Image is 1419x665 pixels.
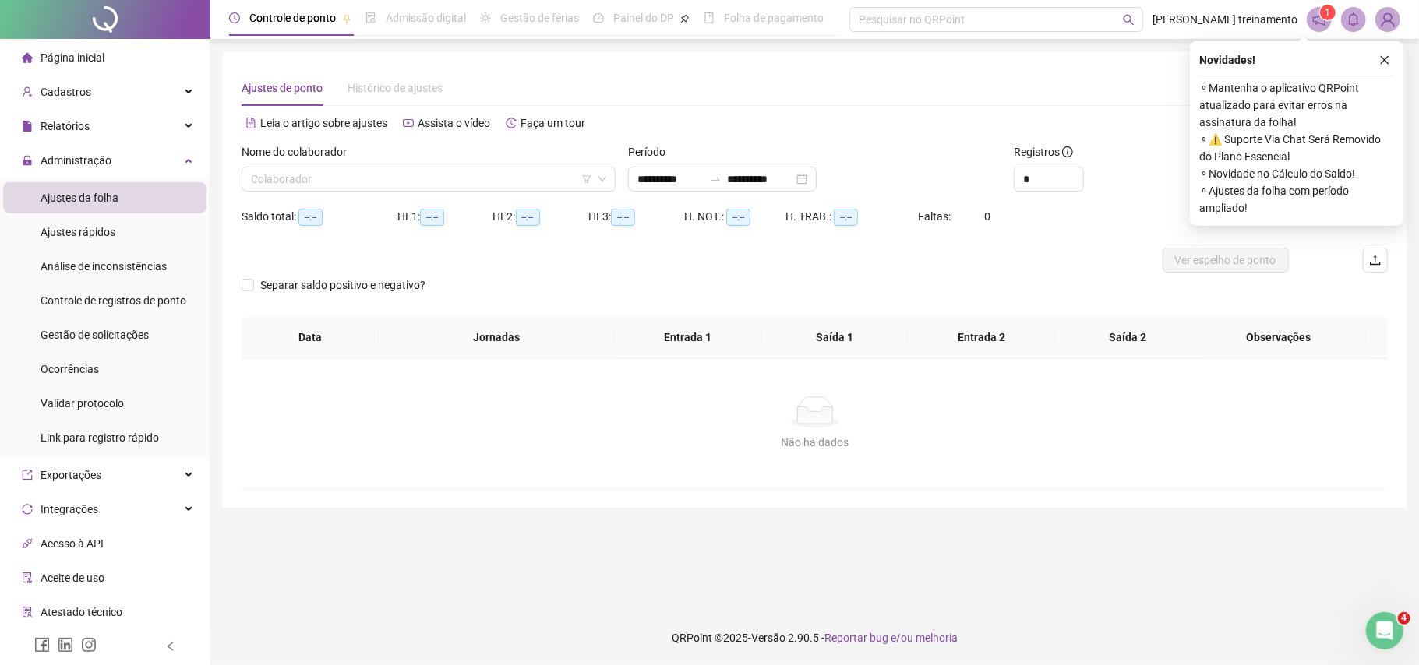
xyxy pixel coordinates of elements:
[41,260,167,273] span: Análise de inconsistências
[22,155,33,166] span: lock
[365,12,376,23] span: file-done
[908,316,1054,359] th: Entrada 2
[615,316,761,359] th: Entrada 1
[709,173,722,185] span: to
[41,469,101,481] span: Exportações
[245,118,256,128] span: file-text
[1325,7,1331,18] span: 1
[229,12,240,23] span: clock-circle
[41,397,124,410] span: Validar protocolo
[761,316,908,359] th: Saída 1
[593,12,604,23] span: dashboard
[22,538,33,549] span: api
[260,117,387,129] span: Leia o artigo sobre ajustes
[1379,55,1390,65] span: close
[709,173,722,185] span: swap-right
[680,14,690,23] span: pushpin
[41,503,98,515] span: Integrações
[249,12,336,24] span: Controle de ponto
[751,632,785,644] span: Versão
[628,143,676,160] label: Período
[1376,8,1400,31] img: 85833
[386,12,466,24] span: Admissão digital
[613,12,674,24] span: Painel do DP
[298,209,323,226] span: --:--
[397,208,493,226] div: HE 1:
[1369,254,1382,266] span: upload
[588,208,684,226] div: HE 3:
[81,637,97,653] span: instagram
[1312,12,1326,26] span: notification
[611,209,635,226] span: --:--
[403,118,414,128] span: youtube
[420,209,444,226] span: --:--
[724,12,824,24] span: Folha de pagamento
[210,610,1419,665] footer: QRPoint © 2025 - 2.90.5 -
[418,117,490,129] span: Assista o vídeo
[41,154,111,167] span: Administração
[1199,182,1394,216] span: ⚬ Ajustes da folha com período ampliado!
[1186,316,1372,359] th: Observações
[598,174,607,184] span: down
[704,12,715,23] span: book
[1199,165,1394,182] span: ⚬ Novidade no Cálculo do Saldo!
[1347,12,1361,26] span: bell
[1123,14,1135,26] span: search
[493,208,589,226] div: HE 2:
[41,329,149,341] span: Gestão de solicitações
[34,637,50,653] span: facebook
[41,363,99,375] span: Ocorrências
[506,118,517,128] span: history
[726,209,750,226] span: --:--
[1199,51,1255,69] span: Novidades !
[41,431,159,444] span: Link para registro rápido
[242,208,397,226] div: Saldo total:
[1398,612,1410,625] span: 4
[582,174,591,184] span: filter
[22,52,33,63] span: home
[516,209,540,226] span: --:--
[348,82,443,94] span: Histórico de ajustes
[260,434,1369,451] div: Não há dados
[1320,5,1336,20] sup: 1
[379,316,615,359] th: Jornadas
[22,86,33,97] span: user-add
[242,143,357,160] label: Nome do colaborador
[834,209,858,226] span: --:--
[1366,612,1403,649] iframe: Intercom live chat
[41,192,118,204] span: Ajustes da folha
[824,632,958,644] span: Reportar bug e/ou melhoria
[1199,131,1394,165] span: ⚬ ⚠️ Suporte Via Chat Será Removido do Plano Essencial
[41,606,122,618] span: Atestado técnico
[1198,329,1360,346] span: Observações
[500,12,579,24] span: Gestão de férias
[1199,79,1394,131] span: ⚬ Mantenha o aplicativo QRPoint atualizado para evitar erros na assinatura da folha!
[342,14,351,23] span: pushpin
[1014,143,1073,160] span: Registros
[41,572,104,584] span: Aceite de uso
[918,210,953,223] span: Faltas:
[41,120,90,132] span: Relatórios
[242,316,379,359] th: Data
[22,572,33,583] span: audit
[22,470,33,480] span: export
[684,208,785,226] div: H. NOT.:
[22,607,33,617] span: solution
[22,504,33,515] span: sync
[22,121,33,132] span: file
[984,210,990,223] span: 0
[41,51,104,64] span: Página inicial
[58,637,73,653] span: linkedin
[41,226,115,238] span: Ajustes rápidos
[41,86,91,98] span: Cadastros
[1062,146,1073,157] span: info-circle
[41,537,104,550] span: Acesso à API
[521,117,585,129] span: Faça um tour
[480,12,491,23] span: sun
[1163,248,1289,273] button: Ver espelho de ponto
[254,276,432,294] span: Separar saldo positivo e negativo?
[785,208,918,226] div: H. TRAB.:
[242,82,323,94] span: Ajustes de ponto
[165,641,176,652] span: left
[1152,11,1297,28] span: [PERSON_NAME] treinamento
